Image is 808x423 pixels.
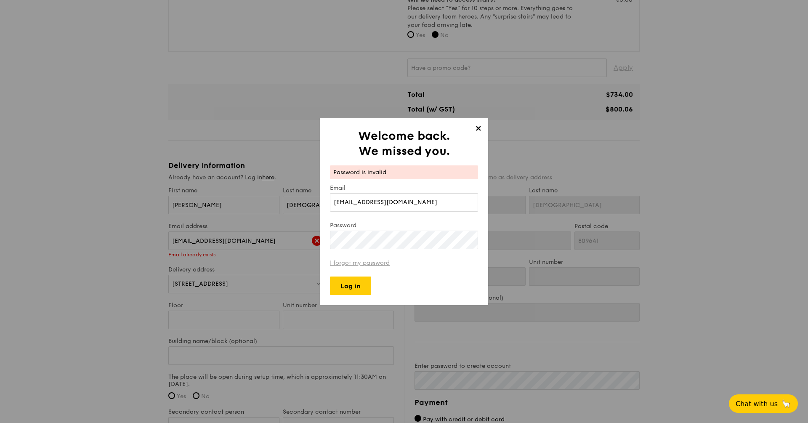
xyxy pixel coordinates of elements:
label: Password [330,222,478,229]
div: Password is invalid [330,165,478,179]
span: Chat with us [736,400,778,408]
span: 🦙 [781,399,791,409]
h2: Welcome back. We missed you. [330,128,478,159]
button: Chat with us🦙 [729,394,798,413]
a: I forgot my password [330,259,390,266]
label: Email [330,184,478,192]
input: Log in [330,277,371,295]
span: ✕ [472,124,484,136]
